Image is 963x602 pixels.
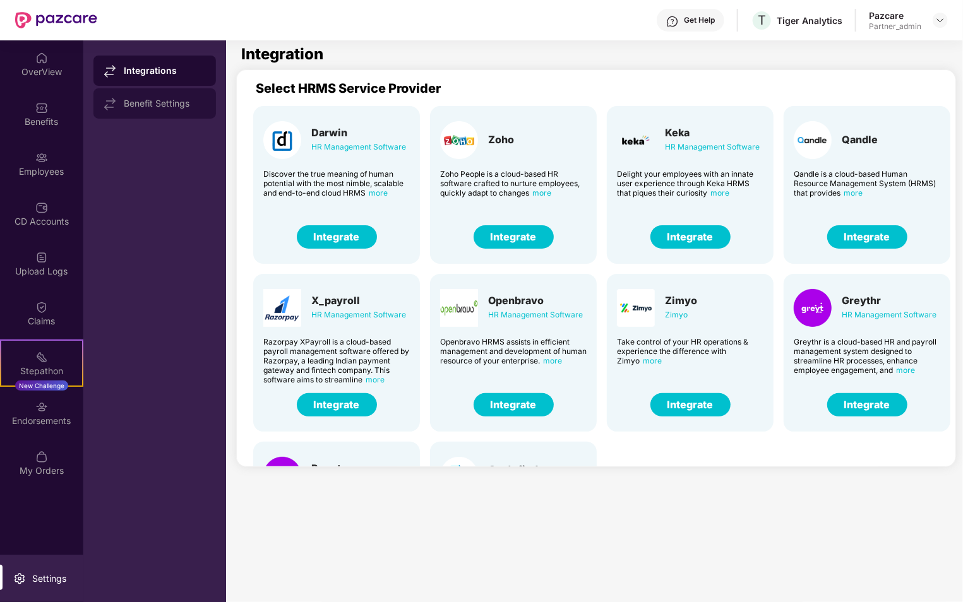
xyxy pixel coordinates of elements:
button: Integrate [827,393,907,416]
img: svg+xml;base64,PHN2ZyBpZD0iRHJvcGRvd24tMzJ4MzIiIHhtbG5zPSJodHRwOi8vd3d3LnczLm9yZy8yMDAwL3N2ZyIgd2... [935,15,945,25]
div: Partner_admin [869,21,921,32]
div: Zimyo [665,294,697,307]
img: svg+xml;base64,PHN2ZyBpZD0iQ2xhaW0iIHhtbG5zPSJodHRwOi8vd3d3LnczLm9yZy8yMDAwL3N2ZyIgd2lkdGg9IjIwIi... [35,301,48,314]
div: New Challenge [15,381,68,391]
div: Tiger Analytics [777,15,842,27]
img: svg+xml;base64,PHN2ZyBpZD0iQ0RfQWNjb3VudHMiIGRhdGEtbmFtZT0iQ0QgQWNjb3VudHMiIHhtbG5zPSJodHRwOi8vd3... [35,201,48,214]
div: Repute [311,462,357,475]
div: HR Management Software [665,140,760,154]
div: Settings [28,572,70,585]
div: Benefit Settings [124,98,206,109]
div: Discover the true meaning of human potential with the most nimble, scalable and end-to-end cloud ... [263,169,410,198]
div: Keka [665,126,760,139]
div: Darwin [311,126,406,139]
img: svg+xml;base64,PHN2ZyB4bWxucz0iaHR0cDovL3d3dy53My5vcmcvMjAwMC9zdmciIHdpZHRoPSIxNy44MzIiIGhlaWdodD... [104,98,116,110]
img: svg+xml;base64,PHN2ZyBpZD0iTXlfT3JkZXJzIiBkYXRhLW5hbWU9Ik15IE9yZGVycyIgeG1sbnM9Imh0dHA6Ly93d3cudz... [35,451,48,463]
span: more [366,375,385,384]
img: svg+xml;base64,PHN2ZyBpZD0iRW5kb3JzZW1lbnRzIiB4bWxucz0iaHR0cDovL3d3dy53My5vcmcvMjAwMC9zdmciIHdpZH... [35,401,48,413]
span: T [758,13,766,28]
div: Qandle is a cloud-based Human Resource Management System (HRMS) that provides [794,169,940,198]
button: Integrate [297,225,377,249]
div: Greythr [842,294,936,307]
span: more [369,188,388,198]
div: HR Management Software [842,308,936,322]
img: Card Logo [263,121,301,159]
img: Card Logo [263,457,301,495]
div: Openbravo [488,294,583,307]
div: Openbravo HRMS assists in efficient management and development of human resource of your enterprise. [440,337,587,365]
div: Zimyo [665,308,697,322]
div: X_payroll [311,294,406,307]
div: Integrations [124,64,206,77]
div: HR Management Software [488,308,583,322]
img: Card Logo [794,289,832,327]
span: more [643,356,662,365]
span: more [710,188,729,198]
button: Integrate [650,225,731,249]
img: svg+xml;base64,PHN2ZyBpZD0iSG9tZSIgeG1sbnM9Imh0dHA6Ly93d3cudzMub3JnLzIwMDAvc3ZnIiB3aWR0aD0iMjAiIG... [35,52,48,64]
button: Integrate [650,393,731,416]
div: Greythr is a cloud-based HR and payroll management system designed to streamline HR processes, en... [794,337,940,375]
img: svg+xml;base64,PHN2ZyBpZD0iU2V0dGluZy0yMHgyMCIgeG1sbnM9Imh0dHA6Ly93d3cudzMub3JnLzIwMDAvc3ZnIiB3aW... [13,572,26,585]
div: Stepathon [1,365,82,377]
div: Razorpay XPayroll is a cloud-based payroll management software offered by Razorpay, a leading Ind... [263,337,410,384]
span: more [532,188,551,198]
img: Card Logo [617,289,655,327]
div: Delight your employees with an innate user experience through Keka HRMS that piques their curiosity [617,169,763,198]
img: Card Logo [617,121,655,159]
img: Card Logo [263,289,301,327]
img: svg+xml;base64,PHN2ZyBpZD0iSGVscC0zMngzMiIgeG1sbnM9Imh0dHA6Ly93d3cudzMub3JnLzIwMDAvc3ZnIiB3aWR0aD... [666,15,679,28]
button: Integrate [827,225,907,249]
div: Qandle [842,133,878,146]
span: more [543,356,562,365]
img: svg+xml;base64,PHN2ZyB4bWxucz0iaHR0cDovL3d3dy53My5vcmcvMjAwMC9zdmciIHdpZHRoPSIyMSIgaGVpZ2h0PSIyMC... [35,351,48,363]
button: Integrate [297,393,377,416]
img: svg+xml;base64,PHN2ZyBpZD0iRW1wbG95ZWVzIiB4bWxucz0iaHR0cDovL3d3dy53My5vcmcvMjAwMC9zdmciIHdpZHRoPS... [35,151,48,164]
img: svg+xml;base64,PHN2ZyBpZD0iVXBsb2FkX0xvZ3MiIGRhdGEtbmFtZT0iVXBsb2FkIExvZ3MiIHhtbG5zPSJodHRwOi8vd3... [35,251,48,264]
button: Integrate [474,393,554,416]
h1: Integration [241,47,323,62]
div: Pazcare [869,9,921,21]
div: Take control of your HR operations & experience the difference with Zimyo [617,337,763,365]
div: Can't find your HRMS? [488,463,587,488]
img: New Pazcare Logo [15,12,97,28]
span: more [844,188,863,198]
button: Integrate [474,225,554,249]
img: Card Logo [440,289,478,327]
img: svg+xml;base64,PHN2ZyBpZD0iQmVuZWZpdHMiIHhtbG5zPSJodHRwOi8vd3d3LnczLm9yZy8yMDAwL3N2ZyIgd2lkdGg9Ij... [35,102,48,114]
img: svg+xml;base64,PHN2ZyB4bWxucz0iaHR0cDovL3d3dy53My5vcmcvMjAwMC9zdmciIHdpZHRoPSIxNy44MzIiIGhlaWdodD... [104,65,116,78]
img: Card Logo [794,121,832,159]
img: Card Logo [440,121,478,159]
div: Zoho [488,133,514,146]
div: HR Management Software [311,308,406,322]
div: Get Help [684,15,715,25]
div: HR Management Software [311,140,406,154]
img: Card Logo [440,457,478,495]
span: more [896,365,915,375]
div: Zoho People is a cloud-based HR software crafted to nurture employees, quickly adapt to changes [440,169,587,198]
